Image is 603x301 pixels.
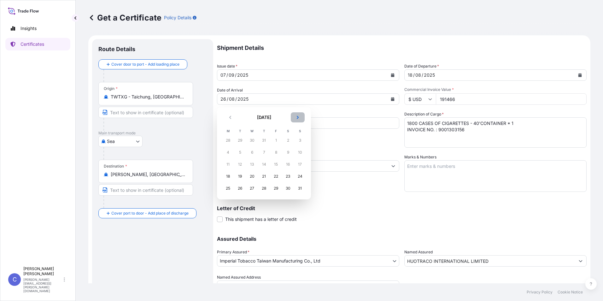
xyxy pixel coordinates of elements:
div: Tuesday 12 August 2025 [234,159,246,170]
div: Saturday 16 August 2025 [282,159,294,170]
div: Saturday 23 August 2025 [282,171,294,182]
div: Sunday 31 August 2025 [294,183,306,194]
th: T [234,127,246,134]
th: S [294,127,306,134]
div: Friday 8 August 2025 [270,147,282,158]
div: Monday 11 August 2025 [222,159,234,170]
div: Tuesday 29 July 2025 [234,135,246,146]
p: Get a Certificate [88,13,161,23]
div: Wednesday 13 August 2025 [246,159,258,170]
table: August 2025 [222,127,306,194]
div: Friday 29 August 2025 [270,183,282,194]
h2: [DATE] [241,114,287,121]
div: Tuesday 5 August 2025 [234,147,246,158]
div: Friday 15 August 2025 [270,159,282,170]
p: Policy Details [164,15,191,21]
th: M [222,127,234,134]
div: Thursday 21 August 2025 [258,171,270,182]
th: T [258,127,270,134]
button: Next [291,112,305,122]
th: W [246,127,258,134]
th: F [270,127,282,134]
div: Saturday 2 August 2025 [282,135,294,146]
div: Friday 22 August 2025 [270,171,282,182]
section: Calendar [217,107,311,199]
div: Saturday 9 August 2025 [282,147,294,158]
div: Monday 18 August 2025, First available date [222,171,234,182]
div: Sunday 17 August 2025 [294,159,306,170]
div: Thursday 7 August 2025 [258,147,270,158]
div: Sunday 3 August 2025 [294,135,306,146]
div: Saturday 30 August 2025 [282,183,294,194]
div: Sunday 24 August 2025 [294,171,306,182]
div: Monday 4 August 2025 [222,147,234,158]
div: Wednesday 30 July 2025 [246,135,258,146]
div: Monday 25 August 2025 [222,183,234,194]
div: Sunday 10 August 2025 [294,147,306,158]
div: Thursday 28 August 2025 [258,183,270,194]
button: Previous [223,112,237,122]
div: Friday 1 August 2025 [270,135,282,146]
div: Thursday 31 July 2025 [258,135,270,146]
div: Tuesday 19 August 2025 [234,171,246,182]
div: Monday 28 July 2025 [222,135,234,146]
div: Wednesday 6 August 2025 [246,147,258,158]
th: S [282,127,294,134]
div: Tuesday 26 August 2025 selected [234,183,246,194]
div: Wednesday 20 August 2025 [246,171,258,182]
div: Thursday 14 August 2025 [258,159,270,170]
div: Wednesday 27 August 2025 [246,183,258,194]
div: August 2025 [222,112,306,194]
